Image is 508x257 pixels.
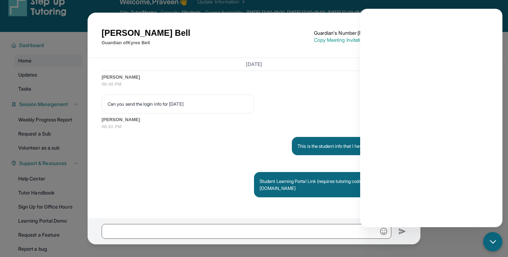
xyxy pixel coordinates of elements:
[314,29,406,37] p: Guardian's Number: [PHONE_NUMBER]
[102,116,406,123] span: [PERSON_NAME]
[102,74,406,81] span: [PERSON_NAME]
[102,27,190,39] h1: [PERSON_NAME] Bell
[102,39,190,46] p: Guardian of Kyree Bell
[360,9,502,227] iframe: Chatbot
[108,100,248,107] p: Can you send the login info for [DATE]
[297,143,401,150] p: This is the student info that I have on my dashboard:
[102,81,406,88] span: 06:40 PM
[380,228,387,235] img: Emoji
[398,227,406,236] img: Send icon
[102,123,406,130] span: 06:41 PM
[483,232,502,251] button: chat-button
[102,61,406,68] h3: [DATE]
[260,178,401,192] p: Student Learning Portal Link (requires tutoring code): [URL][DOMAIN_NAME]
[314,37,406,44] p: Copy Meeting Invitation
